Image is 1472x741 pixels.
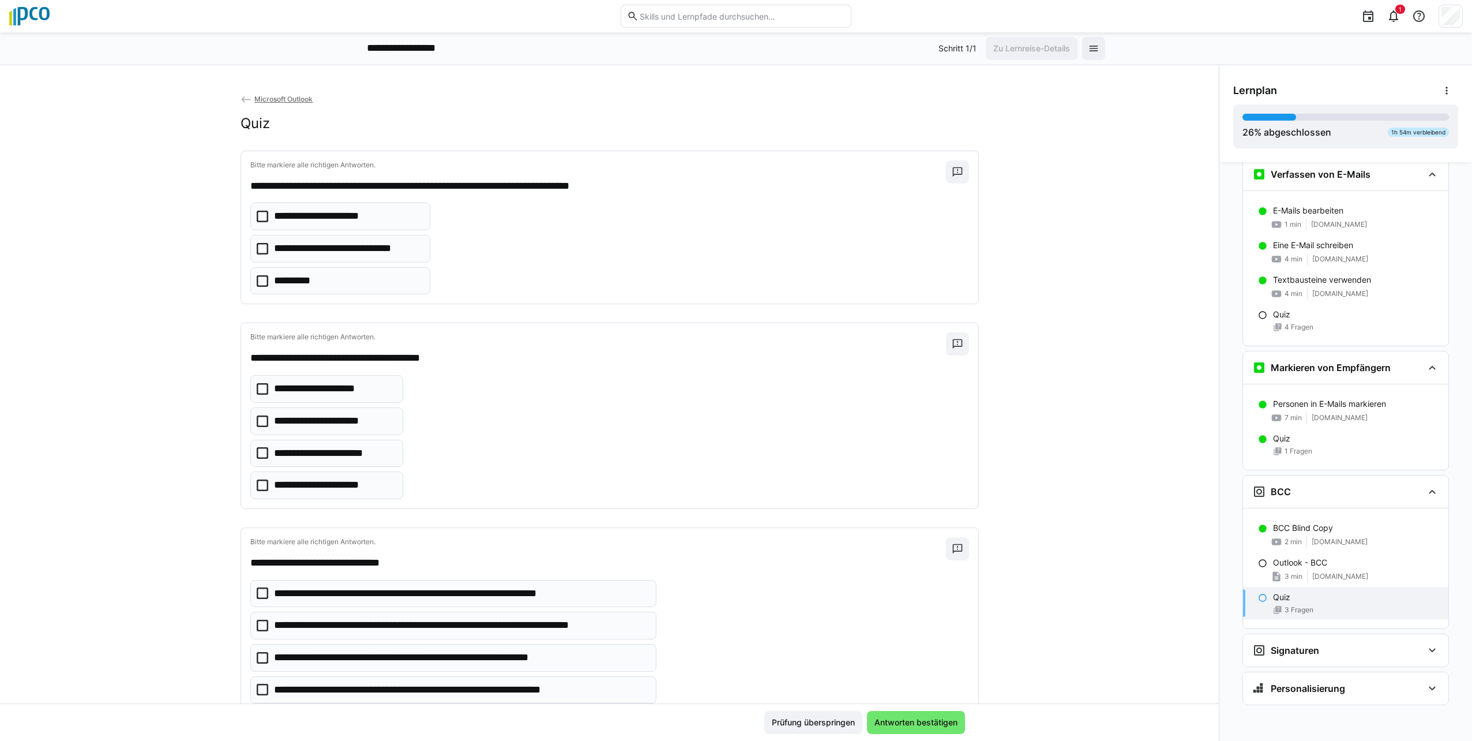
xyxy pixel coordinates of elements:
[1242,125,1331,139] div: % abgeschlossen
[938,43,977,54] p: Schritt 1/1
[1273,557,1327,568] p: Outlook - BCC
[1273,398,1386,410] p: Personen in E-Mails markieren
[764,711,862,734] button: Prüfung überspringen
[1273,522,1333,534] p: BCC Blind Copy
[1388,128,1449,137] div: 1h 54m verbleibend
[1285,289,1302,298] span: 4 min
[867,711,965,734] button: Antworten bestätigen
[1285,323,1313,332] span: 4 Fragen
[1312,572,1368,581] span: [DOMAIN_NAME]
[1285,605,1313,615] span: 3 Fragen
[250,332,946,342] p: Bitte markiere alle richtigen Antworten.
[1285,572,1302,581] span: 3 min
[1273,433,1290,444] p: Quiz
[1273,205,1343,216] p: E-Mails bearbeiten
[1273,592,1290,603] p: Quiz
[986,37,1077,60] button: Zu Lernreise-Details
[1399,6,1402,13] span: 1
[1271,683,1345,694] h3: Personalisierung
[639,11,845,21] input: Skills und Lernpfade durchsuchen…
[1285,447,1312,456] span: 1 Fragen
[254,95,313,103] span: Microsoft Outlook
[241,115,270,132] h2: Quiz
[1285,413,1302,422] span: 7 min
[1312,255,1368,264] span: [DOMAIN_NAME]
[992,43,1072,54] span: Zu Lernreise-Details
[241,95,313,103] a: Microsoft Outlook
[1273,274,1371,286] p: Textbausteine verwenden
[1285,537,1302,547] span: 2 min
[1273,309,1290,320] p: Quiz
[1273,239,1353,251] p: Eine E-Mail schreiben
[250,537,946,547] p: Bitte markiere alle richtigen Antworten.
[770,717,857,728] span: Prüfung überspringen
[1312,537,1368,547] span: [DOMAIN_NAME]
[1312,413,1368,422] span: [DOMAIN_NAME]
[1271,486,1291,497] h3: BCC
[1242,126,1254,138] span: 26
[1312,289,1368,298] span: [DOMAIN_NAME]
[1285,255,1302,264] span: 4 min
[873,717,959,728] span: Antworten bestätigen
[1271,169,1370,180] h3: Verfassen von E-Mails
[1311,220,1367,229] span: [DOMAIN_NAME]
[1271,645,1319,656] h3: Signaturen
[1285,220,1301,229] span: 1 min
[1271,362,1391,373] h3: Markieren von Empfängern
[1233,84,1277,97] span: Lernplan
[250,160,946,170] p: Bitte markiere alle richtigen Antworten.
